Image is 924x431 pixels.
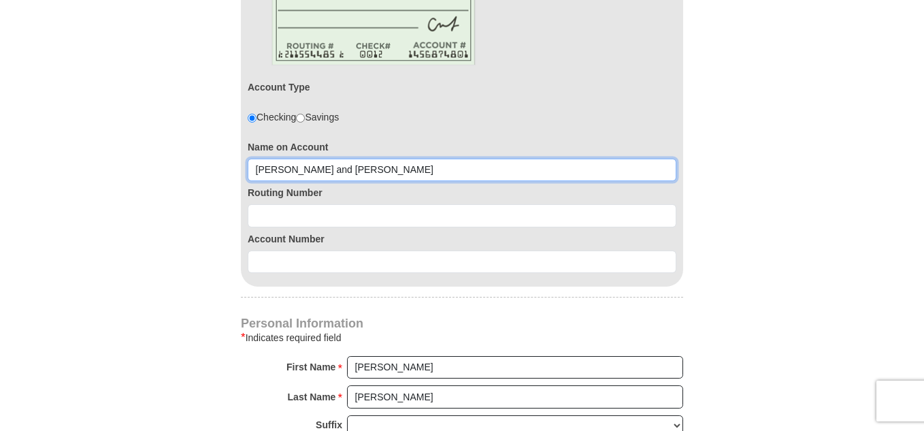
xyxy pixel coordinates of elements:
[248,186,676,199] label: Routing Number
[288,387,336,406] strong: Last Name
[248,140,676,154] label: Name on Account
[241,330,683,346] div: Indicates required field
[241,318,683,329] h4: Personal Information
[248,110,339,124] div: Checking Savings
[248,232,676,246] label: Account Number
[248,80,310,94] label: Account Type
[286,357,335,377] strong: First Name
